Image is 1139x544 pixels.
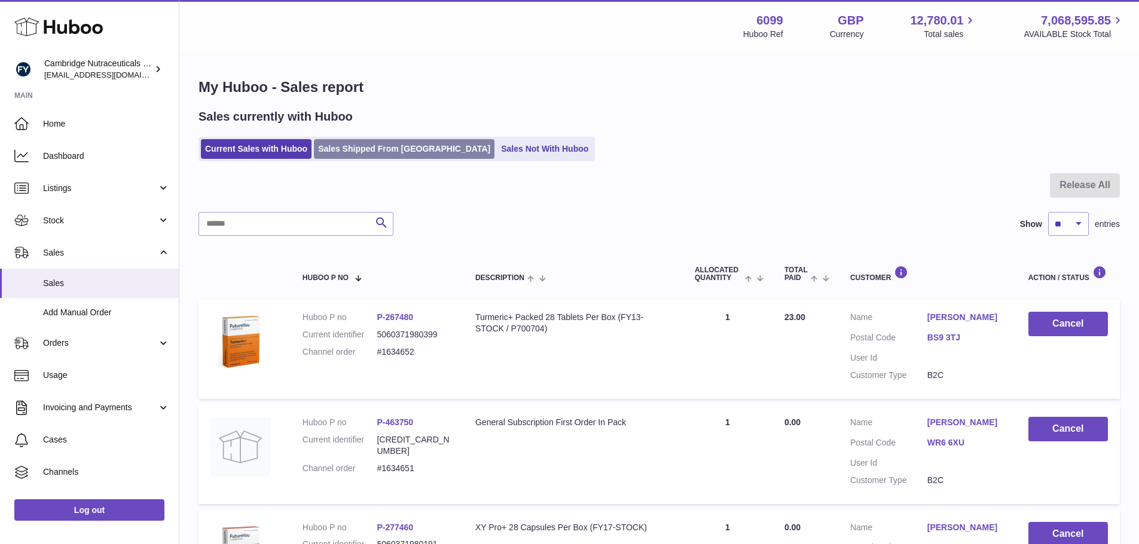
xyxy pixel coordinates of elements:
span: Cases [43,434,170,445]
dd: 5060371980399 [377,329,451,340]
span: 12,780.01 [910,13,963,29]
a: Log out [14,499,164,521]
div: Huboo Ref [743,29,783,40]
div: Turmeric+ Packed 28 Tablets Per Box (FY13-STOCK / P700704) [475,312,671,334]
label: Show [1020,219,1042,230]
span: Channels [43,466,170,478]
dt: Name [850,312,927,326]
span: Listings [43,183,157,194]
a: [PERSON_NAME] [927,522,1004,533]
div: General Subscription First Order In Pack [475,417,671,428]
span: Total sales [924,29,977,40]
span: 0.00 [784,417,801,427]
a: P-277460 [377,523,413,532]
dd: B2C [927,475,1004,486]
dt: Current identifier [303,434,377,457]
span: Sales [43,278,170,289]
span: 23.00 [784,312,805,322]
dt: User Id [850,352,927,364]
button: Cancel [1028,312,1108,336]
span: Add Manual Order [43,307,170,318]
span: ALLOCATED Quantity [695,266,742,282]
span: [EMAIL_ADDRESS][DOMAIN_NAME] [44,70,176,79]
span: Orders [43,337,157,349]
span: Description [475,274,524,282]
span: Invoicing and Payments [43,402,157,413]
strong: 6099 [756,13,783,29]
dd: #1634651 [377,463,451,474]
a: P-463750 [377,417,413,427]
div: XY Pro+ 28 Capsules Per Box (FY17-STOCK) [475,522,671,533]
dt: Customer Type [850,370,927,381]
a: Sales Not With Huboo [497,139,593,159]
div: Cambridge Nutraceuticals Ltd [44,58,152,81]
h2: Sales currently with Huboo [199,109,353,125]
a: WR6 6XU [927,437,1004,448]
span: Total paid [784,266,808,282]
dt: Postal Code [850,437,927,451]
dt: Name [850,522,927,536]
a: 12,780.01 Total sales [910,13,977,40]
span: Stock [43,215,157,226]
span: Usage [43,370,170,381]
dt: Huboo P no [303,522,377,533]
span: 0.00 [784,523,801,532]
span: Dashboard [43,150,170,162]
img: no-photo.jpg [210,417,270,477]
strong: GBP [838,13,863,29]
span: Huboo P no [303,274,349,282]
a: 7,068,595.85 AVAILABLE Stock Total [1024,13,1125,40]
span: AVAILABLE Stock Total [1024,29,1125,40]
button: Cancel [1028,417,1108,441]
dd: B2C [927,370,1004,381]
dt: Customer Type [850,475,927,486]
dt: Channel order [303,346,377,358]
a: [PERSON_NAME] [927,417,1004,428]
div: Action / Status [1028,266,1108,282]
h1: My Huboo - Sales report [199,78,1120,97]
dd: #1634652 [377,346,451,358]
img: 60991619191506.png [210,312,270,371]
dt: Huboo P no [303,417,377,428]
td: 1 [683,405,772,504]
div: Customer [850,266,1004,282]
td: 1 [683,300,772,399]
dt: Current identifier [303,329,377,340]
a: P-267480 [377,312,413,322]
span: Sales [43,247,157,259]
dt: Name [850,417,927,431]
a: Sales Shipped From [GEOGRAPHIC_DATA] [314,139,494,159]
dd: [CREDIT_CARD_NUMBER] [377,434,451,457]
a: [PERSON_NAME] [927,312,1004,323]
span: 7,068,595.85 [1041,13,1111,29]
dt: Channel order [303,463,377,474]
dt: Huboo P no [303,312,377,323]
dt: Postal Code [850,332,927,346]
img: huboo@camnutra.com [14,60,32,78]
div: Currency [830,29,864,40]
a: BS9 3TJ [927,332,1004,343]
dt: User Id [850,457,927,469]
span: Home [43,118,170,130]
span: entries [1095,219,1120,230]
a: Current Sales with Huboo [201,139,312,159]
